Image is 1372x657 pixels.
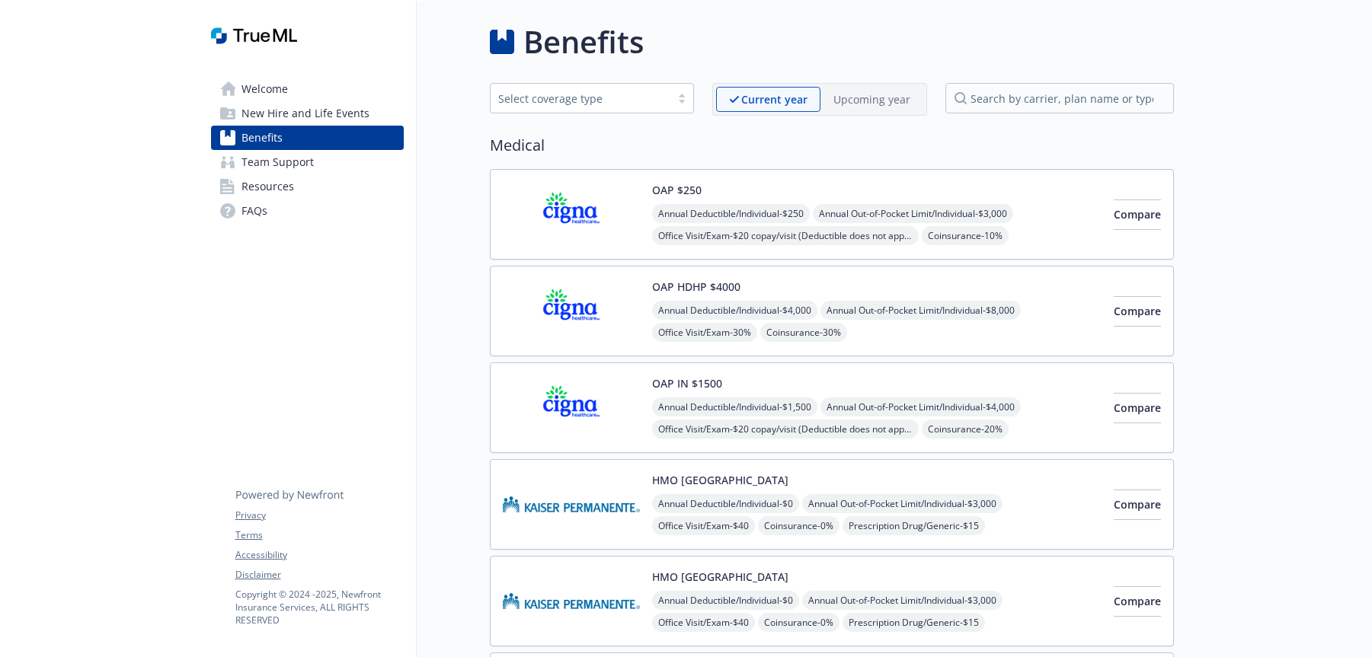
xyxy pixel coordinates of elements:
div: Select coverage type [498,91,663,107]
span: Annual Out-of-Pocket Limit/Individual - $4,000 [820,397,1021,416]
img: CIGNA carrier logo [503,182,640,247]
a: Team Support [211,150,404,174]
span: Coinsurance - 10% [922,226,1009,245]
img: Kaiser Permanente Insurance Company carrier logo [503,472,640,537]
a: Resources [211,174,404,199]
span: Annual Out-of-Pocket Limit/Individual - $3,000 [802,591,1003,610]
button: OAP $250 [652,182,702,198]
a: Welcome [211,77,404,101]
span: Compare [1114,497,1161,512]
a: Disclaimer [235,568,403,582]
p: Copyright © 2024 - 2025 , Newfront Insurance Services, ALL RIGHTS RESERVED [235,588,403,627]
img: Kaiser Permanente Insurance Company carrier logo [503,569,640,633]
span: Annual Deductible/Individual - $4,000 [652,301,817,320]
span: Office Visit/Exam - $20 copay/visit (Deductible does not apply) [652,226,919,245]
h1: Benefits [523,19,644,65]
span: Team Support [241,150,314,174]
span: Office Visit/Exam - $20 copay/visit (Deductible does not apply) [652,419,919,439]
button: Compare [1114,586,1161,617]
span: Coinsurance - 20% [922,419,1009,439]
span: Office Visit/Exam - 30% [652,323,757,342]
span: Welcome [241,77,288,101]
button: HMO [GEOGRAPHIC_DATA] [652,569,788,585]
span: Annual Out-of-Pocket Limit/Individual - $3,000 [813,204,1013,223]
span: Annual Deductible/Individual - $0 [652,494,799,513]
h2: Medical [490,134,1174,157]
span: Compare [1114,304,1161,318]
input: search by carrier, plan name or type [945,83,1174,113]
span: Office Visit/Exam - $40 [652,516,755,535]
span: Annual Deductible/Individual - $1,500 [652,397,817,416]
button: Compare [1114,199,1161,230]
a: Privacy [235,509,403,522]
button: HMO [GEOGRAPHIC_DATA] [652,472,788,488]
span: Annual Deductible/Individual - $0 [652,591,799,610]
span: Compare [1114,207,1161,222]
span: New Hire and Life Events [241,101,369,126]
a: Benefits [211,126,404,150]
span: Coinsurance - 0% [758,613,840,632]
span: Coinsurance - 0% [758,516,840,535]
span: Annual Deductible/Individual - $250 [652,204,810,223]
button: Compare [1114,296,1161,327]
span: Annual Out-of-Pocket Limit/Individual - $3,000 [802,494,1003,513]
span: Compare [1114,400,1161,415]
span: Compare [1114,594,1161,608]
img: CIGNA carrier logo [503,375,640,440]
span: Coinsurance - 30% [760,323,847,342]
p: Upcoming year [833,91,910,107]
img: CIGNA carrier logo [503,279,640,343]
a: FAQs [211,199,404,223]
span: Benefits [241,126,283,150]
a: New Hire and Life Events [211,101,404,126]
span: FAQs [241,199,267,223]
span: Prescription Drug/Generic - $15 [843,516,985,535]
span: Resources [241,174,294,199]
button: OAP IN $1500 [652,375,722,391]
button: Compare [1114,490,1161,520]
button: Compare [1114,393,1161,423]
a: Terms [235,528,403,542]
a: Accessibility [235,548,403,562]
span: Prescription Drug/Generic - $15 [843,613,985,632]
span: Office Visit/Exam - $40 [652,613,755,632]
button: OAP HDHP $4000 [652,279,740,295]
p: Current year [741,91,808,107]
span: Annual Out-of-Pocket Limit/Individual - $8,000 [820,301,1021,320]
